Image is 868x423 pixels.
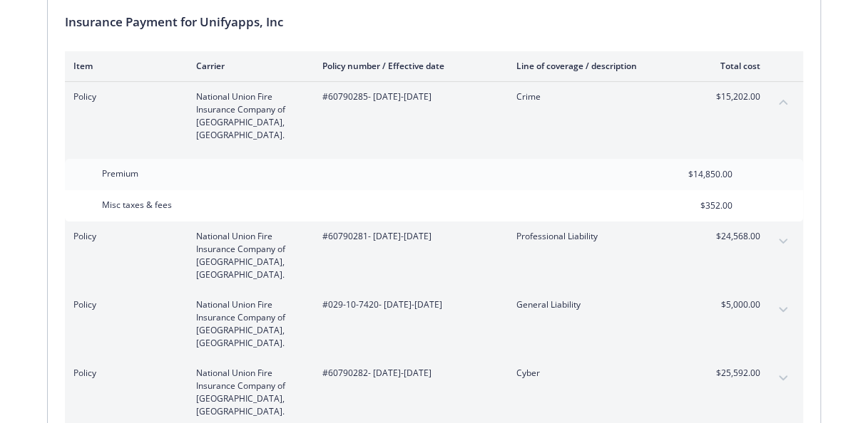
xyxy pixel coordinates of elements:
span: #60790281 - [DATE]-[DATE] [322,230,494,243]
span: Policy [73,367,173,380]
button: expand content [772,367,795,390]
span: General Liability [516,298,684,311]
span: Professional Liability [516,230,684,243]
div: PolicyNational Union Fire Insurance Company of [GEOGRAPHIC_DATA], [GEOGRAPHIC_DATA].#029-10-7420-... [65,290,803,358]
div: Total cost [707,60,760,72]
span: #60790282 - [DATE]-[DATE] [322,367,494,380]
span: National Union Fire Insurance Company of [GEOGRAPHIC_DATA], [GEOGRAPHIC_DATA]. [196,367,300,418]
span: Cyber [516,367,684,380]
span: Policy [73,230,173,243]
button: collapse content [772,90,795,113]
span: $24,568.00 [707,230,760,243]
div: PolicyNational Union Fire Insurance Company of [GEOGRAPHIC_DATA], [GEOGRAPHIC_DATA].#60790281- [D... [65,221,803,290]
span: Misc taxes & fees [102,199,172,211]
span: Policy [73,90,173,103]
div: Item [73,60,173,72]
span: National Union Fire Insurance Company of [GEOGRAPHIC_DATA], [GEOGRAPHIC_DATA]. [196,230,300,281]
button: expand content [772,230,795,253]
span: #029-10-7420 - [DATE]-[DATE] [322,298,494,311]
div: PolicyNational Union Fire Insurance Company of [GEOGRAPHIC_DATA], [GEOGRAPHIC_DATA].#60790285- [D... [65,82,803,150]
div: Line of coverage / description [516,60,684,72]
span: #60790285 - [DATE]-[DATE] [322,90,494,103]
input: 0.00 [648,164,741,185]
span: National Union Fire Insurance Company of [GEOGRAPHIC_DATA], [GEOGRAPHIC_DATA]. [196,298,300,350]
span: $25,592.00 [707,367,760,380]
span: Policy [73,298,173,311]
input: 0.00 [648,195,741,216]
div: Carrier [196,60,300,72]
span: $5,000.00 [707,298,760,311]
span: National Union Fire Insurance Company of [GEOGRAPHIC_DATA], [GEOGRAPHIC_DATA]. [196,90,300,142]
span: Crime [516,90,684,103]
span: $15,202.00 [707,90,760,103]
div: Policy number / Effective date [322,60,494,72]
button: expand content [772,298,795,321]
span: Premium [102,167,138,179]
div: Insurance Payment for Unifyapps, Inc [65,13,803,31]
